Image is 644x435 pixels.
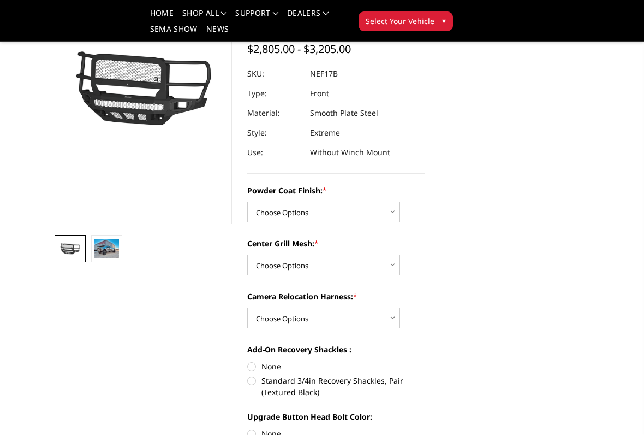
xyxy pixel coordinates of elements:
[310,84,329,103] dd: Front
[310,123,340,143] dd: Extreme
[247,42,351,56] span: $2,805.00 - $3,205.00
[206,25,229,41] a: News
[310,143,390,162] dd: Without Winch Mount
[247,143,302,162] dt: Use:
[247,238,425,249] label: Center Grill Mesh:
[247,123,302,143] dt: Style:
[247,375,425,398] label: Standard 3/4in Recovery Shackles, Pair (Textured Black)
[247,291,425,302] label: Camera Relocation Harness:
[247,344,425,355] label: Add-On Recovery Shackles :
[150,9,174,25] a: Home
[287,9,329,25] a: Dealers
[247,411,425,422] label: Upgrade Button Head Bolt Color:
[247,64,302,84] dt: SKU:
[94,239,119,258] img: 2017-2022 Ford F250-350 - Freedom Series - Extreme Front Bumper
[182,9,226,25] a: shop all
[247,185,425,196] label: Powder Coat Finish:
[150,25,198,41] a: SEMA Show
[589,383,644,435] iframe: Chat Widget
[310,64,338,84] dd: NEF17B
[247,103,302,123] dt: Material:
[366,15,434,27] span: Select Your Vehicle
[235,9,278,25] a: Support
[247,84,302,103] dt: Type:
[247,361,425,372] label: None
[442,15,446,26] span: ▾
[58,242,82,255] img: 2017-2022 Ford F250-350 - Freedom Series - Extreme Front Bumper
[359,11,453,31] button: Select Your Vehicle
[310,103,378,123] dd: Smooth Plate Steel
